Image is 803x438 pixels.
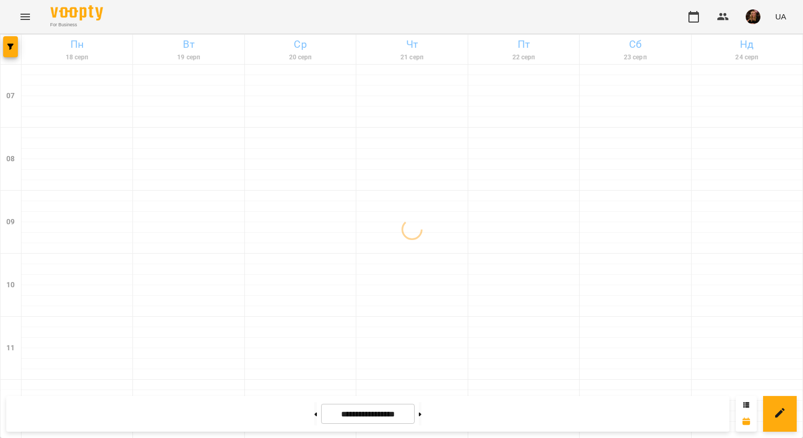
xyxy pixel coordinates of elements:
[13,4,38,29] button: Menu
[470,53,578,62] h6: 22 серп
[746,9,760,24] img: 019b2ef03b19e642901f9fba5a5c5a68.jpg
[6,216,15,228] h6: 09
[23,53,131,62] h6: 18 серп
[246,36,354,53] h6: Ср
[771,7,790,26] button: UA
[246,53,354,62] h6: 20 серп
[23,36,131,53] h6: Пн
[581,53,689,62] h6: 23 серп
[470,36,578,53] h6: Пт
[6,342,15,354] h6: 11
[135,53,242,62] h6: 19 серп
[775,11,786,22] span: UA
[50,22,103,28] span: For Business
[6,153,15,165] h6: 08
[50,5,103,20] img: Voopty Logo
[693,53,801,62] h6: 24 серп
[581,36,689,53] h6: Сб
[135,36,242,53] h6: Вт
[358,36,466,53] h6: Чт
[6,279,15,291] h6: 10
[6,90,15,102] h6: 07
[358,53,466,62] h6: 21 серп
[693,36,801,53] h6: Нд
